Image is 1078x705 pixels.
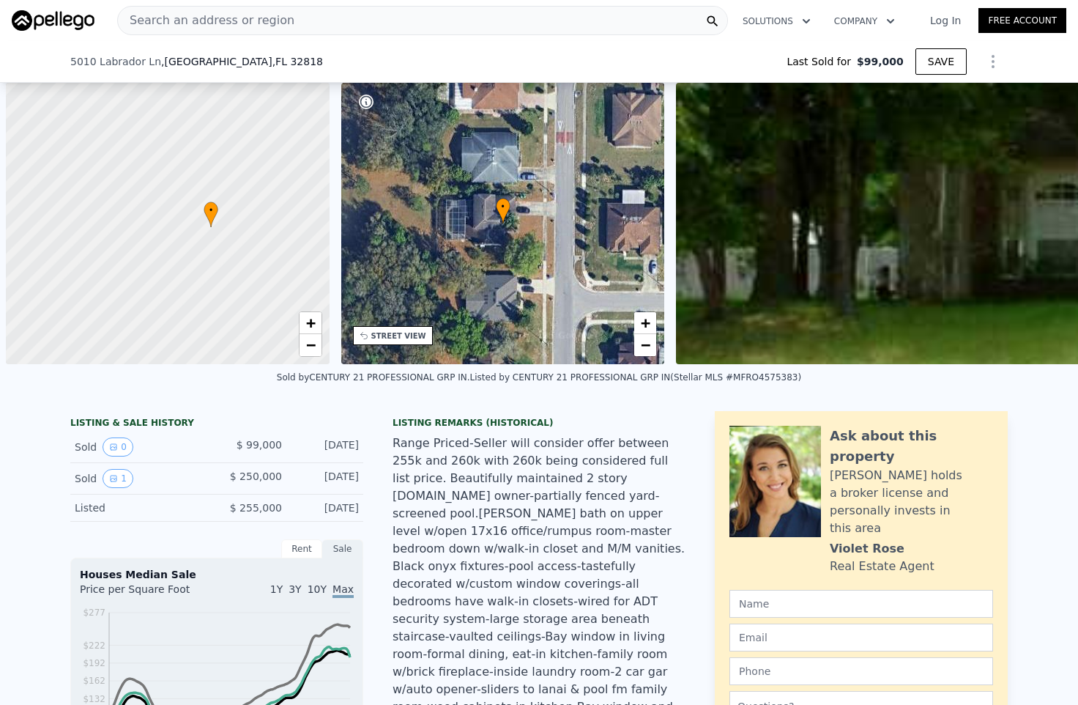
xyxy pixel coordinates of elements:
span: 1Y [270,583,283,595]
span: Last Sold for [787,54,857,69]
span: , [GEOGRAPHIC_DATA] [161,54,323,69]
div: [PERSON_NAME] holds a broker license and personally invests in this area [830,467,993,537]
span: 5010 Labrador Ln [70,54,161,69]
button: Company [822,8,907,34]
div: Real Estate Agent [830,558,934,575]
div: Listed by CENTURY 21 PROFESSIONAL GRP IN (Stellar MLS #MFRO4575383) [470,372,802,383]
span: + [305,314,315,332]
span: − [305,336,315,354]
div: Houses Median Sale [80,567,354,582]
span: $99,000 [857,54,904,69]
button: View historical data [103,438,133,457]
div: [DATE] [294,501,359,515]
div: LISTING & SALE HISTORY [70,417,363,432]
input: Email [729,624,993,652]
a: Zoom out [300,334,321,356]
button: Solutions [731,8,822,34]
div: Listing Remarks (Historical) [393,417,685,429]
span: Search an address or region [118,12,294,29]
input: Phone [729,657,993,685]
a: Zoom out [634,334,656,356]
div: Sale [322,539,363,558]
button: Show Options [978,47,1008,76]
a: Zoom in [300,312,321,334]
input: Name [729,590,993,618]
a: Free Account [978,8,1066,33]
div: • [204,202,218,227]
span: − [641,336,650,354]
span: $ 99,000 [237,439,282,451]
span: 10Y [308,583,327,595]
span: + [641,314,650,332]
tspan: $277 [83,608,105,618]
span: Max [332,583,354,598]
span: $ 255,000 [230,502,282,514]
tspan: $192 [83,658,105,668]
tspan: $222 [83,641,105,651]
button: View historical data [103,469,133,488]
div: Sold [75,469,205,488]
div: Rent [281,539,322,558]
span: , FL 32818 [272,56,323,67]
div: Ask about this property [830,426,993,467]
button: SAVE [915,48,967,75]
div: Violet Rose [830,540,904,558]
div: Price per Square Foot [80,582,217,605]
div: [DATE] [294,469,359,488]
a: Log In [912,13,978,28]
div: STREET VIEW [371,331,426,342]
a: Zoom in [634,312,656,334]
div: [DATE] [294,438,359,457]
span: 3Y [289,583,301,595]
div: Sold by CENTURY 21 PROFESSIONAL GRP IN . [277,372,470,383]
img: Pellego [12,10,94,31]
div: Listed [75,501,205,515]
tspan: $162 [83,676,105,686]
div: • [496,198,510,224]
span: • [496,200,510,213]
div: Sold [75,438,205,457]
tspan: $132 [83,694,105,704]
span: • [204,204,218,217]
span: $ 250,000 [230,470,282,482]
